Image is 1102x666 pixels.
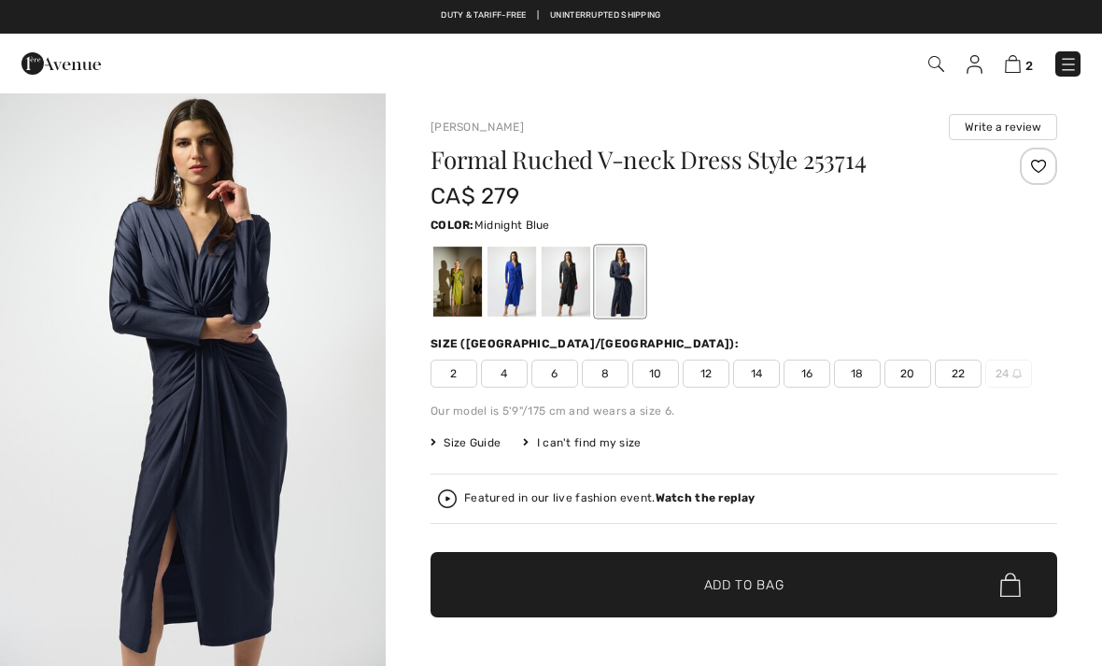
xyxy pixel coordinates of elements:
[683,360,729,388] span: 12
[935,360,982,388] span: 22
[949,114,1057,140] button: Write a review
[967,55,982,74] img: My Info
[704,575,784,595] span: Add to Bag
[431,403,1057,419] div: Our model is 5'9"/175 cm and wears a size 6.
[481,360,528,388] span: 4
[1059,55,1078,74] img: Menu
[431,552,1057,617] button: Add to Bag
[834,360,881,388] span: 18
[431,120,524,134] a: [PERSON_NAME]
[582,360,629,388] span: 8
[431,434,501,451] span: Size Guide
[1012,369,1022,378] img: ring-m.svg
[596,247,644,317] div: Midnight Blue
[464,492,755,504] div: Featured in our live fashion event.
[431,335,742,352] div: Size ([GEOGRAPHIC_DATA]/[GEOGRAPHIC_DATA]):
[928,56,944,72] img: Search
[438,489,457,508] img: Watch the replay
[487,247,536,317] div: Royal Sapphire 163
[1000,573,1021,597] img: Bag.svg
[433,247,482,317] div: Fern
[784,360,830,388] span: 16
[542,247,590,317] div: Black
[632,360,679,388] span: 10
[523,434,641,451] div: I can't find my size
[531,360,578,388] span: 6
[431,360,477,388] span: 2
[1005,55,1021,73] img: Shopping Bag
[21,53,101,71] a: 1ère Avenue
[884,360,931,388] span: 20
[431,183,519,209] span: CA$ 279
[982,610,1083,657] iframe: Opens a widget where you can find more information
[431,219,474,232] span: Color:
[431,148,953,172] h1: Formal Ruched V-neck Dress Style 253714
[985,360,1032,388] span: 24
[1005,52,1033,75] a: 2
[656,491,756,504] strong: Watch the replay
[1025,59,1033,73] span: 2
[474,219,550,232] span: Midnight Blue
[21,45,101,82] img: 1ère Avenue
[441,10,660,20] a: Duty & tariff-free | Uninterrupted shipping
[733,360,780,388] span: 14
